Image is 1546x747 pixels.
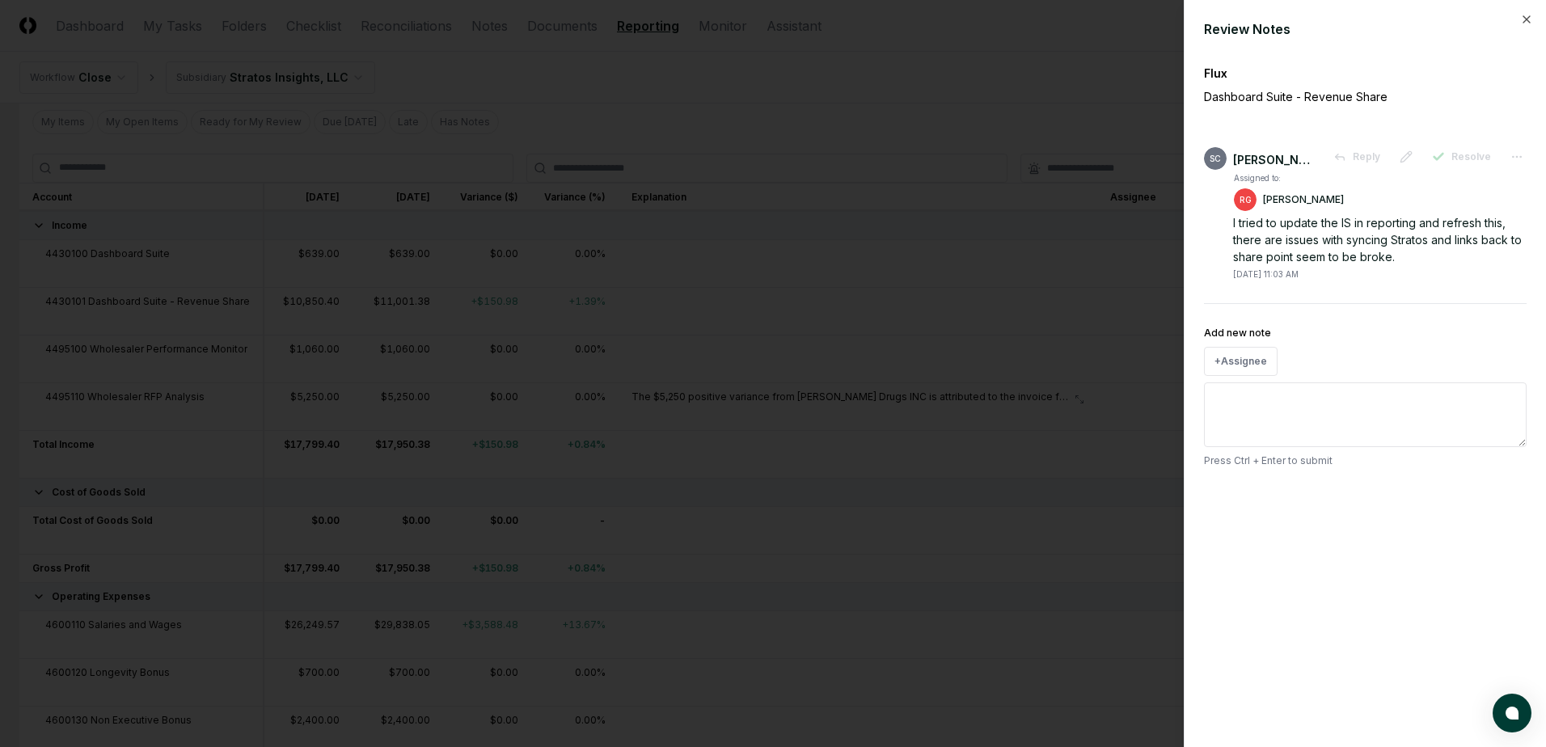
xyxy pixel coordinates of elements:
div: Flux [1204,65,1527,82]
div: [PERSON_NAME] [1233,151,1314,168]
button: Resolve [1422,142,1501,171]
td: Assigned to: [1233,171,1345,185]
label: Add new note [1204,327,1271,339]
p: Press Ctrl + Enter to submit [1204,454,1527,468]
div: Review Notes [1204,19,1527,39]
button: +Assignee [1204,347,1278,376]
span: RG [1240,194,1252,206]
span: SC [1210,153,1221,165]
div: I tried to update the IS in reporting and refresh this, there are issues with syncing Stratos and... [1233,214,1527,265]
span: Resolve [1451,150,1491,164]
p: Dashboard Suite - Revenue Share [1204,88,1471,105]
button: Reply [1324,142,1390,171]
div: [DATE] 11:03 AM [1233,268,1299,281]
p: [PERSON_NAME] [1263,192,1344,207]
